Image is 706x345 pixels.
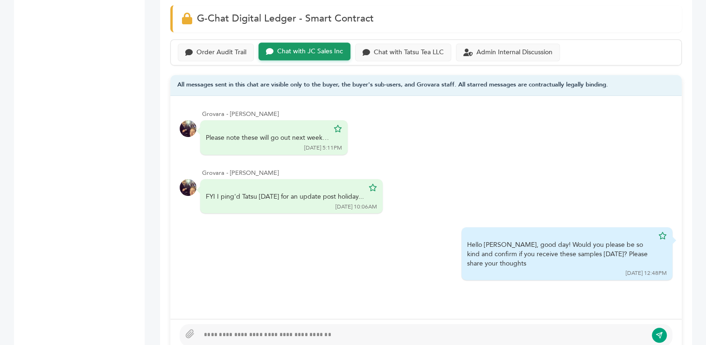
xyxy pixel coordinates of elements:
div: [DATE] 12:48PM [626,269,667,277]
div: Order Audit Trail [196,49,246,57]
div: Grovara - [PERSON_NAME] [202,169,672,177]
div: Hello [PERSON_NAME], good day! Would you please be so kind and confirm if you receive these sampl... [467,240,654,268]
div: Chat with Tatsu Tea LLC [374,49,444,57]
div: Admin Internal Discussion [476,49,552,57]
div: All messages sent in this chat are visible only to the buyer, the buyer's sub-users, and Grovara ... [170,75,682,96]
div: Grovara - [PERSON_NAME] [202,110,672,118]
span: G-Chat Digital Ledger - Smart Contract [197,12,374,25]
div: FYI I ping'd Tatsu [DATE] for an update post holiday... [206,192,364,201]
div: Chat with JC Sales Inc [277,48,343,56]
div: [DATE] 10:06AM [336,203,377,211]
div: Please note these will go out next week… [206,133,329,143]
div: [DATE] 5:11PM [304,144,342,152]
